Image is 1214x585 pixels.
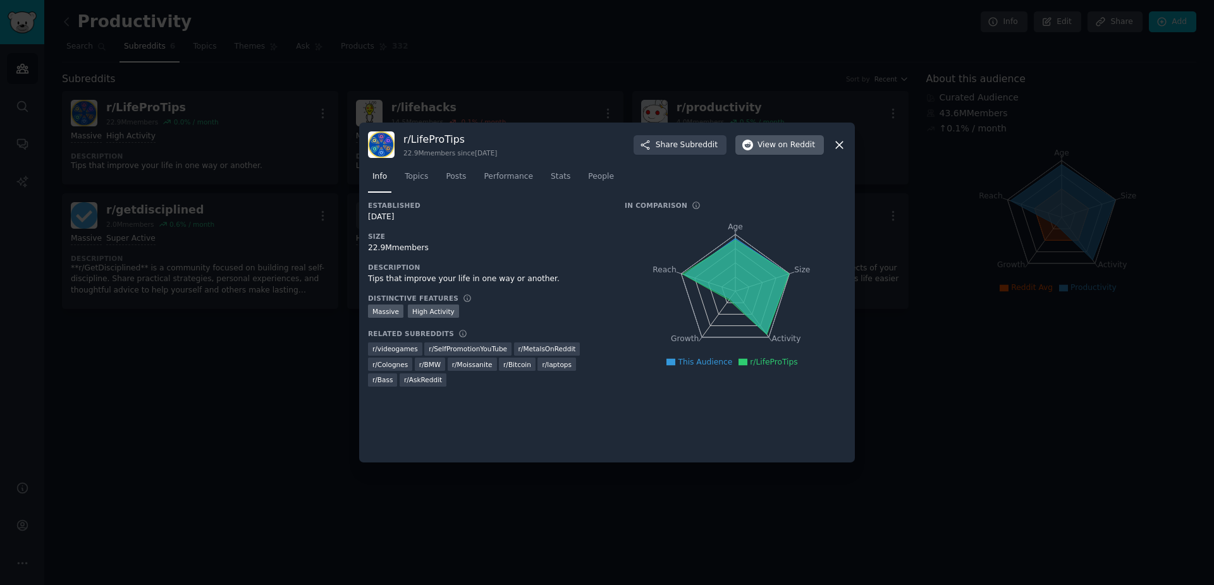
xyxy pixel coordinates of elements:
h3: Established [368,201,607,210]
span: View [757,140,815,151]
button: Viewon Reddit [735,135,824,155]
span: r/ videogames [372,344,418,353]
tspan: Size [794,265,810,274]
span: r/ Bitcoin [503,360,531,369]
span: Info [372,171,387,183]
a: Posts [441,167,470,193]
tspan: Activity [772,335,801,344]
a: Performance [479,167,537,193]
div: [DATE] [368,212,607,223]
h3: In Comparison [625,201,687,210]
span: Performance [484,171,533,183]
a: People [584,167,618,193]
span: r/ MetalsOnReddit [518,344,576,353]
h3: Distinctive Features [368,294,458,303]
h3: Description [368,263,607,272]
span: Stats [551,171,570,183]
button: ShareSubreddit [634,135,727,155]
span: Share [656,140,718,151]
span: r/ AskReddit [404,375,442,384]
span: r/ Bass [372,375,393,384]
h3: r/ LifeProTips [403,133,497,146]
h3: Size [368,232,607,241]
h3: Related Subreddits [368,329,454,338]
span: People [588,171,614,183]
div: Massive [368,305,403,318]
div: High Activity [408,305,459,318]
span: Topics [405,171,428,183]
span: r/ laptops [542,360,572,369]
a: Topics [400,167,432,193]
div: 22.9M members [368,243,607,254]
div: Tips that improve your life in one way or another. [368,274,607,285]
span: This Audience [678,358,732,366]
span: r/ SelfPromotionYouTube [429,344,507,353]
img: LifeProTips [368,131,395,158]
a: Info [368,167,391,193]
span: Subreddit [680,140,718,151]
span: r/ Colognes [372,360,408,369]
span: on Reddit [778,140,815,151]
div: 22.9M members since [DATE] [403,148,497,157]
tspan: Growth [671,335,699,344]
tspan: Age [728,222,743,231]
span: Posts [446,171,466,183]
span: r/ BMW [419,360,441,369]
a: Stats [546,167,575,193]
span: r/ Moissanite [452,360,493,369]
tspan: Reach [653,265,677,274]
span: r/LifeProTips [750,358,797,366]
